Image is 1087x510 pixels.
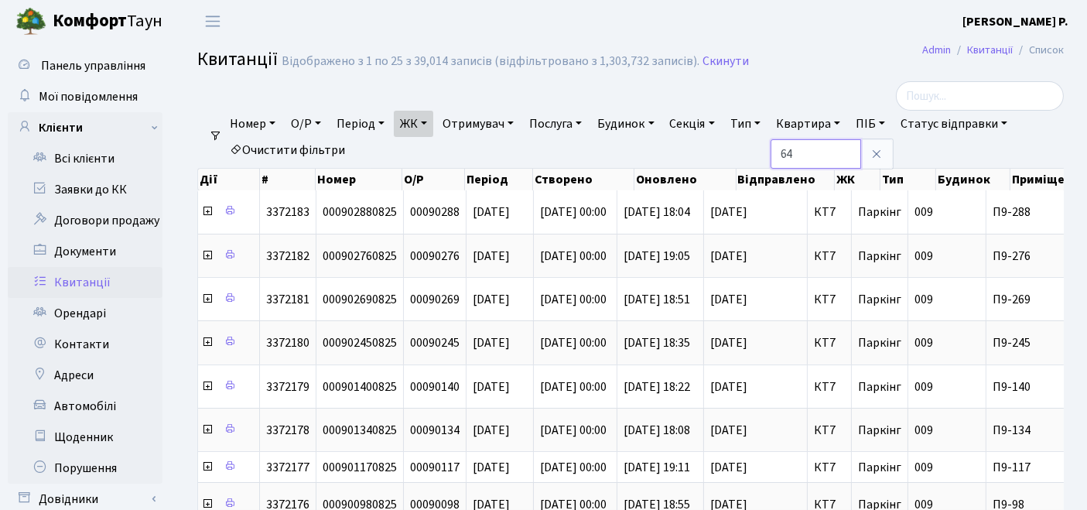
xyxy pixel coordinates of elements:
[410,422,460,439] span: 00090134
[266,422,309,439] span: 3372178
[814,461,845,474] span: КТ7
[858,378,901,395] span: Паркінг
[814,206,845,218] span: КТ7
[993,250,1080,262] span: П9-276
[540,378,607,395] span: [DATE] 00:00
[8,236,162,267] a: Документи
[8,143,162,174] a: Всі клієнти
[285,111,327,137] a: О/Р
[8,81,162,112] a: Мої повідомлення
[710,293,801,306] span: [DATE]
[936,169,1010,190] th: Будинок
[914,459,933,476] span: 009
[473,378,510,395] span: [DATE]
[473,334,510,351] span: [DATE]
[914,378,933,395] span: 009
[197,46,278,73] span: Квитанції
[591,111,660,137] a: Будинок
[624,204,690,221] span: [DATE] 18:04
[193,9,232,34] button: Переключити навігацію
[8,422,162,453] a: Щоденник
[260,169,316,190] th: #
[624,422,690,439] span: [DATE] 18:08
[914,204,933,221] span: 009
[624,291,690,308] span: [DATE] 18:51
[266,248,309,265] span: 3372182
[880,169,935,190] th: Тип
[540,248,607,265] span: [DATE] 00:00
[330,111,391,137] a: Період
[410,334,460,351] span: 00090245
[702,54,749,69] a: Скинути
[770,111,846,137] a: Квартира
[962,12,1068,31] a: [PERSON_NAME] Р.
[724,111,767,137] a: Тип
[858,248,901,265] span: Паркінг
[914,422,933,439] span: 009
[410,459,460,476] span: 00090117
[8,391,162,422] a: Автомобілі
[540,422,607,439] span: [DATE] 00:00
[737,169,835,190] th: Відправлено
[323,459,397,476] span: 000901170825
[858,334,901,351] span: Паркінг
[523,111,588,137] a: Послуга
[899,34,1087,67] nav: breadcrumb
[53,9,162,35] span: Таун
[814,424,845,436] span: КТ7
[814,250,845,262] span: КТ7
[710,337,801,349] span: [DATE]
[323,204,397,221] span: 000902880825
[624,248,690,265] span: [DATE] 19:05
[8,50,162,81] a: Панель управління
[914,291,933,308] span: 009
[41,57,145,74] span: Панель управління
[849,111,891,137] a: ПІБ
[266,459,309,476] span: 3372177
[8,205,162,236] a: Договори продажу
[473,248,510,265] span: [DATE]
[8,329,162,360] a: Контакти
[624,334,690,351] span: [DATE] 18:35
[962,13,1068,30] b: [PERSON_NAME] Р.
[8,360,162,391] a: Адреси
[993,424,1080,436] span: П9-134
[710,381,801,393] span: [DATE]
[993,381,1080,393] span: П9-140
[266,334,309,351] span: 3372180
[316,169,402,190] th: Номер
[533,169,634,190] th: Створено
[266,204,309,221] span: 3372183
[465,169,533,190] th: Період
[323,248,397,265] span: 000902760825
[540,459,607,476] span: [DATE] 00:00
[8,267,162,298] a: Квитанції
[858,459,901,476] span: Паркінг
[39,88,138,105] span: Мої повідомлення
[410,378,460,395] span: 00090140
[473,459,510,476] span: [DATE]
[323,422,397,439] span: 000901340825
[394,111,433,137] a: ЖК
[710,206,801,218] span: [DATE]
[436,111,520,137] a: Отримувач
[402,169,464,190] th: О/Р
[894,111,1014,137] a: Статус відправки
[664,111,721,137] a: Секція
[8,453,162,484] a: Порушення
[198,169,260,190] th: Дії
[814,381,845,393] span: КТ7
[323,291,397,308] span: 000902690825
[914,248,933,265] span: 009
[473,291,510,308] span: [DATE]
[993,293,1080,306] span: П9-269
[8,174,162,205] a: Заявки до КК
[282,54,699,69] div: Відображено з 1 по 25 з 39,014 записів (відфільтровано з 1,303,732 записів).
[710,250,801,262] span: [DATE]
[8,112,162,143] a: Клієнти
[540,204,607,221] span: [DATE] 00:00
[224,111,282,137] a: Номер
[858,204,901,221] span: Паркінг
[473,204,510,221] span: [DATE]
[410,248,460,265] span: 00090276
